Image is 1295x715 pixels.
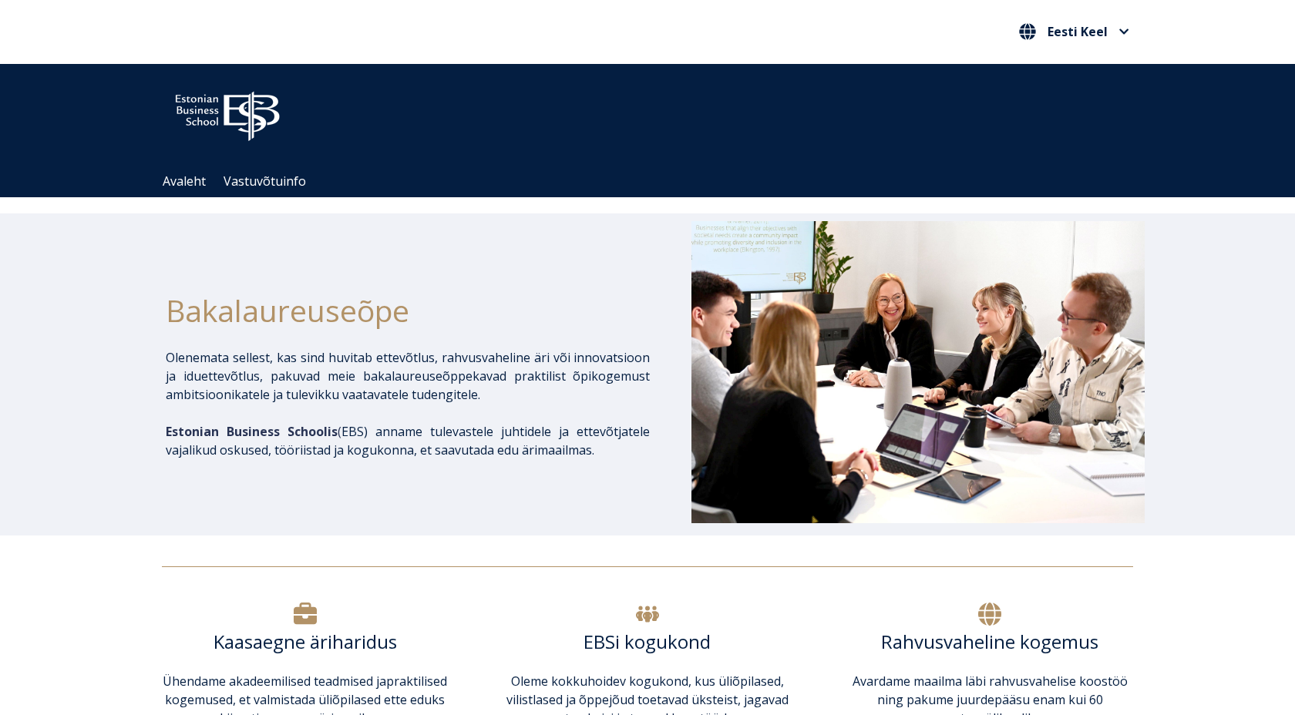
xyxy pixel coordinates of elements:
nav: Vali oma keel [1015,19,1133,45]
a: Avaleht [163,173,206,190]
h1: Bakalaureuseõpe [166,287,650,333]
img: Bakalaureusetudengid [691,221,1145,523]
h6: Kaasaegne äriharidus [162,630,448,653]
span: Eesti Keel [1048,25,1108,38]
span: ( [166,423,341,440]
h6: Rahvusvaheline kogemus [847,630,1133,653]
p: Olenemata sellest, kas sind huvitab ettevõtlus, rahvusvaheline äri või innovatsioon ja iduettevõt... [166,348,650,404]
button: Eesti Keel [1015,19,1133,44]
p: EBS) anname tulevastele juhtidele ja ettevõtjatele vajalikud oskused, tööriistad ja kogukonna, et... [166,422,650,459]
a: Vastuvõtuinfo [224,173,306,190]
span: Ühendame akadeemilised teadmised ja [163,673,386,690]
div: Navigation Menu [154,166,1156,197]
span: Estonian Business Schoolis [166,423,338,440]
img: ebs_logo2016_white [162,79,293,146]
h6: EBSi kogukond [504,630,790,653]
